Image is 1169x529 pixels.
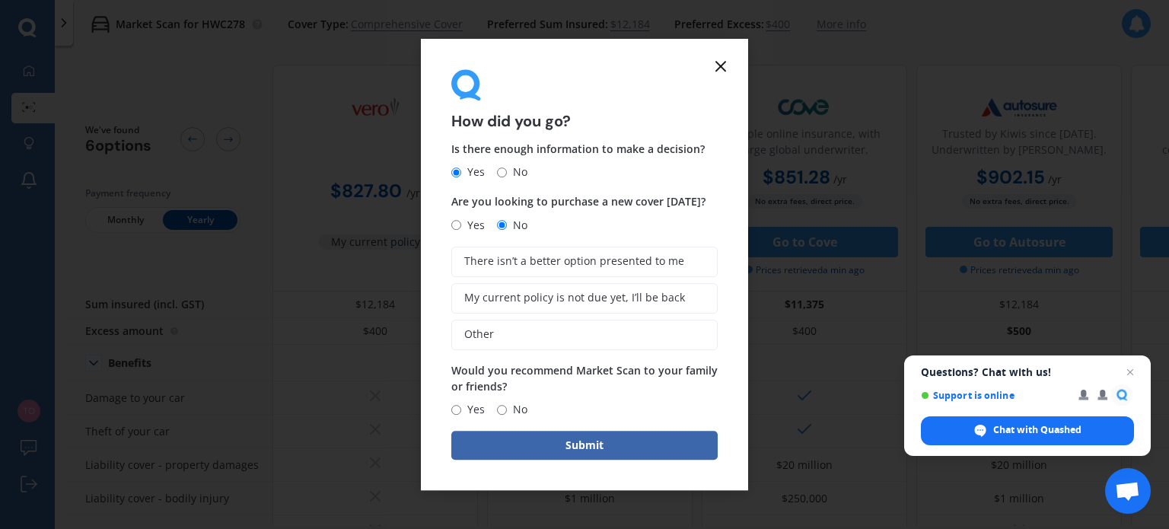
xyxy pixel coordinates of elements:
span: Would you recommend Market Scan to your family or friends? [451,363,718,394]
span: There isn’t a better option presented to me [464,255,684,268]
span: Yes [461,400,485,419]
button: Submit [451,431,718,460]
span: No [507,164,527,182]
span: Chat with Quashed [921,416,1134,445]
span: Other [464,328,494,341]
span: No [507,216,527,234]
input: No [497,167,507,177]
span: Yes [461,216,485,234]
input: No [497,405,507,415]
span: Support is online [921,390,1068,401]
span: Questions? Chat with us! [921,366,1134,378]
span: Yes [461,164,485,182]
input: Yes [451,405,461,415]
span: My current policy is not due yet, I’ll be back [464,292,685,304]
div: How did you go? [451,69,718,129]
input: No [497,220,507,230]
span: Chat with Quashed [993,423,1081,437]
a: Open chat [1105,468,1151,514]
input: Yes [451,167,461,177]
span: No [507,400,527,419]
span: Are you looking to purchase a new cover [DATE]? [451,195,706,209]
span: Is there enough information to make a decision? [451,142,705,157]
input: Yes [451,220,461,230]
